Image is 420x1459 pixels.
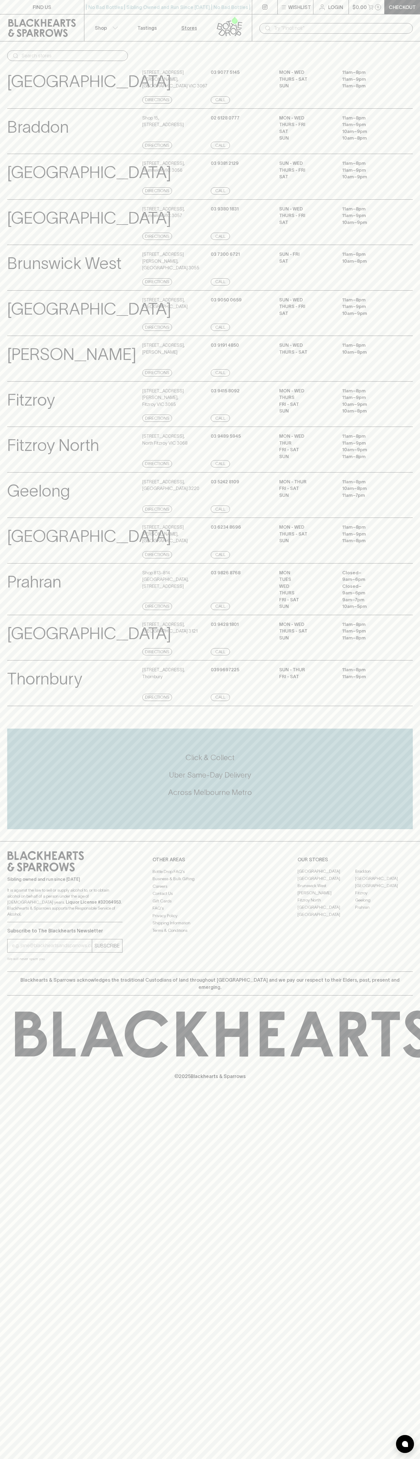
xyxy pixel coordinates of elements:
[279,583,333,590] p: WED
[137,24,157,32] p: Tastings
[211,115,240,122] p: 02 6128 0777
[342,603,396,610] p: 10am – 5pm
[342,388,396,394] p: 11am – 8pm
[342,167,396,174] p: 11am – 9pm
[279,121,333,128] p: THURS - FRI
[279,590,333,597] p: THURS
[279,212,333,219] p: THURS - FRI
[279,635,333,642] p: SUN
[342,590,396,597] p: 9am – 6pm
[142,460,172,467] a: Directions
[342,83,396,89] p: 11am – 8pm
[342,635,396,642] p: 11am – 8pm
[142,297,188,310] p: [STREET_ADDRESS] , [GEOGRAPHIC_DATA]
[7,569,61,594] p: Prahran
[7,297,171,322] p: [GEOGRAPHIC_DATA]
[342,440,396,447] p: 11am – 9pm
[211,603,230,610] a: Call
[211,251,240,258] p: 03 7300 6721
[211,524,241,531] p: 03 6234 8696
[84,14,126,41] button: Shop
[279,342,333,349] p: SUN - WED
[211,369,230,376] a: Call
[211,415,230,422] a: Call
[12,941,92,950] input: e.g. jane@blackheartsandsparrows.com.au
[126,14,168,41] a: Tastings
[342,485,396,492] p: 10am – 8pm
[142,551,172,558] a: Directions
[342,401,396,408] p: 10am – 9pm
[211,324,230,331] a: Call
[342,531,396,538] p: 11am – 9pm
[7,160,171,185] p: [GEOGRAPHIC_DATA]
[7,956,122,962] p: We will never spam you
[142,524,209,544] p: [STREET_ADDRESS][PERSON_NAME] , [GEOGRAPHIC_DATA]
[211,206,239,213] p: 03 9380 1831
[355,875,413,882] a: [GEOGRAPHIC_DATA]
[342,479,396,485] p: 11am – 8pm
[342,212,396,219] p: 11am – 9pm
[142,342,185,355] p: [STREET_ADDRESS] , [PERSON_NAME]
[211,666,239,673] p: 0399697225
[342,583,396,590] p: Closed –
[342,310,396,317] p: 10am – 9pm
[342,174,396,180] p: 10am – 9pm
[7,115,69,140] p: Braddon
[279,408,333,415] p: SUN
[279,440,333,447] p: THUR
[279,69,333,76] p: MON - WED
[279,597,333,603] p: FRI - SAT
[153,875,268,883] a: Business & Bulk Gifting
[7,433,99,458] p: Fitzroy North
[342,128,396,135] p: 10am – 9pm
[342,453,396,460] p: 11am – 8pm
[7,251,122,276] p: Brunswick West
[279,401,333,408] p: FRI - SAT
[142,206,185,219] p: [STREET_ADDRESS] , Brunswick VIC 3057
[142,433,188,446] p: [STREET_ADDRESS] , North Fitzroy VIC 3068
[279,297,333,304] p: SUN - WED
[95,942,120,949] p: SUBSCRIBE
[211,233,230,240] a: Call
[142,666,185,680] p: [STREET_ADDRESS] , Thornbury
[142,569,209,590] p: Shop 813-814 [GEOGRAPHIC_DATA] , [STREET_ADDRESS]
[142,233,172,240] a: Directions
[298,897,355,904] a: Fitzroy North
[7,524,171,549] p: [GEOGRAPHIC_DATA]
[142,160,185,174] p: [STREET_ADDRESS] , Brunswick VIC 3056
[153,890,268,897] a: Contact Us
[142,388,209,408] p: [STREET_ADDRESS][PERSON_NAME] , Fitzroy VIC 3065
[342,121,396,128] p: 11am – 9pm
[153,927,268,934] a: Terms & Conditions
[355,882,413,890] a: [GEOGRAPHIC_DATA]
[279,524,333,531] p: MON - WED
[279,160,333,167] p: SUN - WED
[298,904,355,911] a: [GEOGRAPHIC_DATA]
[142,506,172,513] a: Directions
[7,729,413,829] div: Call to action block
[342,666,396,673] p: 11am – 8pm
[342,408,396,415] p: 10am – 8pm
[342,569,396,576] p: Closed –
[279,83,333,89] p: SUN
[279,531,333,538] p: THURS - SAT
[211,551,230,558] a: Call
[211,69,240,76] p: 03 9077 5145
[279,446,333,453] p: FRI - SAT
[342,297,396,304] p: 11am – 8pm
[342,135,396,142] p: 10am – 8pm
[342,258,396,265] p: 10am – 8pm
[342,673,396,680] p: 11am – 9pm
[342,492,396,499] p: 11am – 7pm
[342,303,396,310] p: 11am – 9pm
[298,882,355,890] a: Brunswick West
[298,875,355,882] a: [GEOGRAPHIC_DATA]
[7,770,413,780] h5: Uber Same-Day Delivery
[342,219,396,226] p: 10am – 9pm
[211,648,230,655] a: Call
[342,160,396,167] p: 11am – 8pm
[298,890,355,897] a: [PERSON_NAME]
[342,524,396,531] p: 11am – 8pm
[142,648,172,655] a: Directions
[279,576,333,583] p: TUES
